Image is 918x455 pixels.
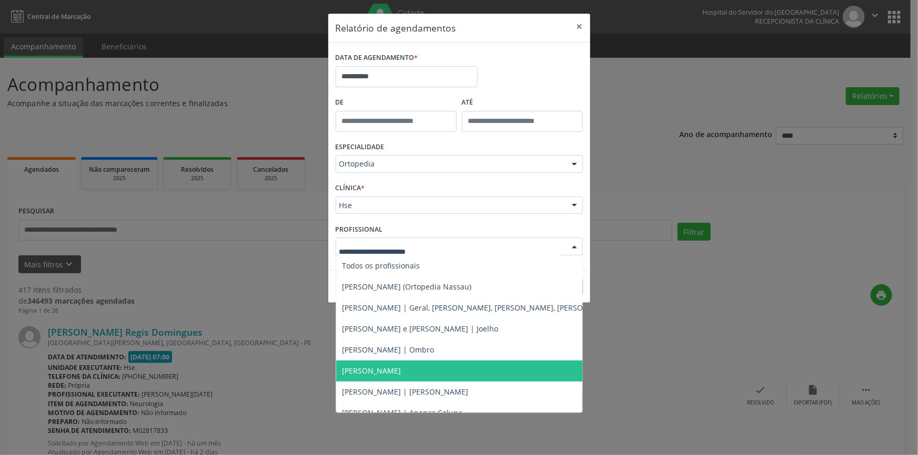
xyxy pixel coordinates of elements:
[342,282,472,292] span: [PERSON_NAME] (Ortopedia Nassau)
[342,366,401,376] span: [PERSON_NAME]
[342,345,435,355] span: [PERSON_NAME] | Ombro
[342,408,463,418] span: [PERSON_NAME] | Apenas Coluna
[336,95,457,111] label: De
[342,303,684,313] span: [PERSON_NAME] | Geral, [PERSON_NAME], [PERSON_NAME], [PERSON_NAME] e [PERSON_NAME]
[336,180,365,197] label: CLÍNICA
[336,139,385,156] label: ESPECIALIDADE
[342,324,499,334] span: [PERSON_NAME] e [PERSON_NAME] | Joelho
[336,50,418,66] label: DATA DE AGENDAMENTO
[342,261,420,271] span: Todos os profissionais
[569,14,590,39] button: Close
[462,95,583,111] label: ATÉ
[339,200,561,211] span: Hse
[336,21,456,35] h5: Relatório de agendamentos
[342,387,469,397] span: [PERSON_NAME] | [PERSON_NAME]
[339,159,561,169] span: Ortopedia
[336,221,383,237] label: PROFISSIONAL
